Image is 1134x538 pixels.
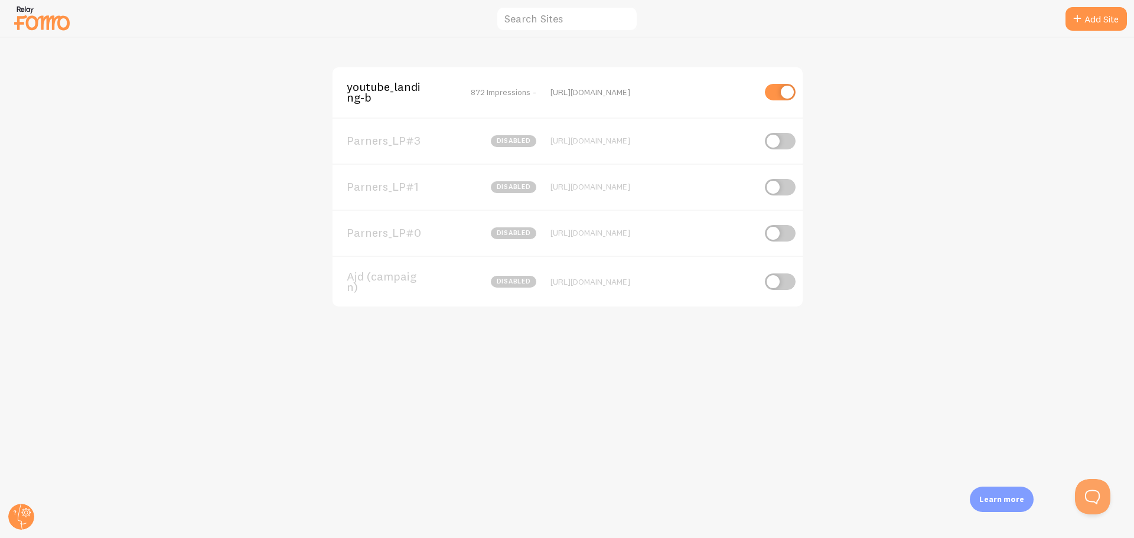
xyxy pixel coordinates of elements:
span: disabled [491,227,536,239]
div: [URL][DOMAIN_NAME] [550,276,754,287]
div: [URL][DOMAIN_NAME] [550,87,754,97]
span: Parners_LP#3 [347,135,442,146]
span: disabled [491,181,536,193]
span: Parners_LP#0 [347,227,442,238]
div: Learn more [970,487,1034,512]
p: Learn more [979,494,1024,505]
span: Parners_LP#1 [347,181,442,192]
div: [URL][DOMAIN_NAME] [550,181,754,192]
span: Ajd (campaign) [347,271,442,293]
span: disabled [491,135,536,147]
div: [URL][DOMAIN_NAME] [550,227,754,238]
div: [URL][DOMAIN_NAME] [550,135,754,146]
span: 872 Impressions - [471,87,536,97]
span: disabled [491,276,536,288]
span: youtube_landing-b [347,81,442,103]
iframe: Help Scout Beacon - Open [1075,479,1110,514]
img: fomo-relay-logo-orange.svg [12,3,71,33]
